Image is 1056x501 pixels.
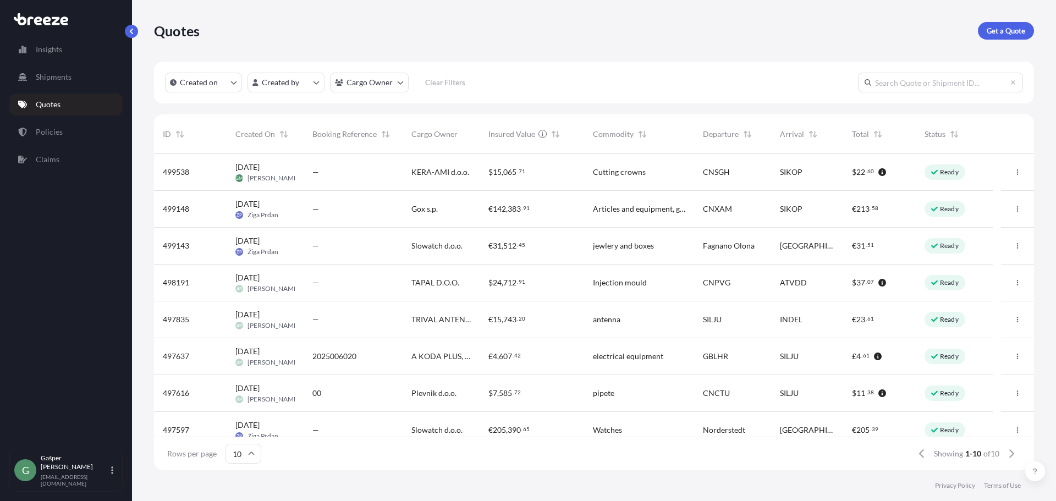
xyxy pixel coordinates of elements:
span: . [513,354,514,357]
span: ŽP [237,246,242,257]
span: CNCTU [703,388,730,399]
button: Sort [636,128,649,141]
p: Ready [940,205,959,213]
span: , [497,389,499,397]
a: Terms of Use [984,481,1021,490]
span: — [312,203,319,214]
span: SILJU [780,388,799,399]
span: [DATE] [235,235,260,246]
p: Cargo Owner [346,77,393,88]
span: Cutting crowns [593,167,646,178]
p: Claims [36,154,59,165]
span: £ [488,353,493,360]
span: , [502,242,503,250]
span: AP [237,283,242,294]
span: 58 [872,206,878,210]
span: — [312,277,319,288]
span: 383 [508,205,521,213]
span: 20 [519,317,525,321]
a: Shipments [9,66,123,88]
span: $ [852,279,856,287]
span: 72 [514,390,521,394]
button: Sort [549,128,562,141]
a: Privacy Policy [935,481,975,490]
span: Insured Value [488,129,535,140]
p: Gašper [PERSON_NAME] [41,454,109,471]
p: Get a Quote [987,25,1025,36]
span: 91 [519,280,525,284]
button: Sort [948,128,961,141]
span: , [502,316,503,323]
p: Ready [940,168,959,177]
span: 213 [856,205,870,213]
a: Quotes [9,93,123,115]
span: 61 [863,354,870,357]
span: [DATE] [235,199,260,210]
span: [DATE] [235,420,260,431]
span: £ [852,353,856,360]
span: SIKOP [780,167,802,178]
input: Search Quote or Shipment ID... [858,73,1023,92]
span: G [22,465,29,476]
span: CNSGH [703,167,730,178]
span: 4 [856,353,861,360]
span: pipete [593,388,614,399]
span: $ [488,389,493,397]
a: Get a Quote [978,22,1034,40]
span: 065 [503,168,516,176]
span: 205 [856,426,870,434]
span: 142 [493,205,506,213]
span: Žiga Prdan [248,432,278,441]
span: Norderstedt [703,425,745,436]
span: KERA-AMI d.o.o. [411,167,469,178]
span: € [852,426,856,434]
button: cargoOwner Filter options [330,73,409,92]
span: Watches [593,425,622,436]
span: , [502,168,503,176]
span: 11 [856,389,865,397]
span: 497835 [163,314,189,325]
p: Created by [262,77,299,88]
span: jewlery and boxes [593,240,654,251]
span: . [517,280,518,284]
span: SIKOP [780,203,802,214]
p: Shipments [36,71,71,82]
span: Commodity [593,129,634,140]
span: 497597 [163,425,189,436]
span: TAPAL D.O.O. [411,277,459,288]
span: . [866,280,867,284]
span: AP [237,320,242,331]
span: Injection mould [593,277,647,288]
span: ŽP [237,431,242,442]
span: 499538 [163,167,189,178]
span: € [852,205,856,213]
span: 00 [312,388,321,399]
span: GM [235,173,243,184]
span: of 10 [983,448,999,459]
span: , [506,205,508,213]
span: [DATE] [235,346,260,357]
span: [PERSON_NAME] [248,321,300,330]
span: € [488,426,493,434]
span: [PERSON_NAME] [248,395,300,404]
span: 31 [493,242,502,250]
span: 205 [493,426,506,434]
button: Sort [173,128,186,141]
span: 39 [872,427,878,431]
span: € [852,316,856,323]
span: 15 [493,316,502,323]
button: Sort [806,128,820,141]
span: . [517,317,518,321]
span: [GEOGRAPHIC_DATA] [780,425,835,436]
a: Insights [9,38,123,60]
span: 499148 [163,203,189,214]
span: Plevnik d.o.o. [411,388,457,399]
p: [EMAIL_ADDRESS][DOMAIN_NAME] [41,474,109,487]
button: Sort [277,128,290,141]
span: 497637 [163,351,189,362]
span: € [488,242,493,250]
span: — [312,240,319,251]
span: € [488,205,493,213]
span: AP [237,394,242,405]
span: 390 [508,426,521,434]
